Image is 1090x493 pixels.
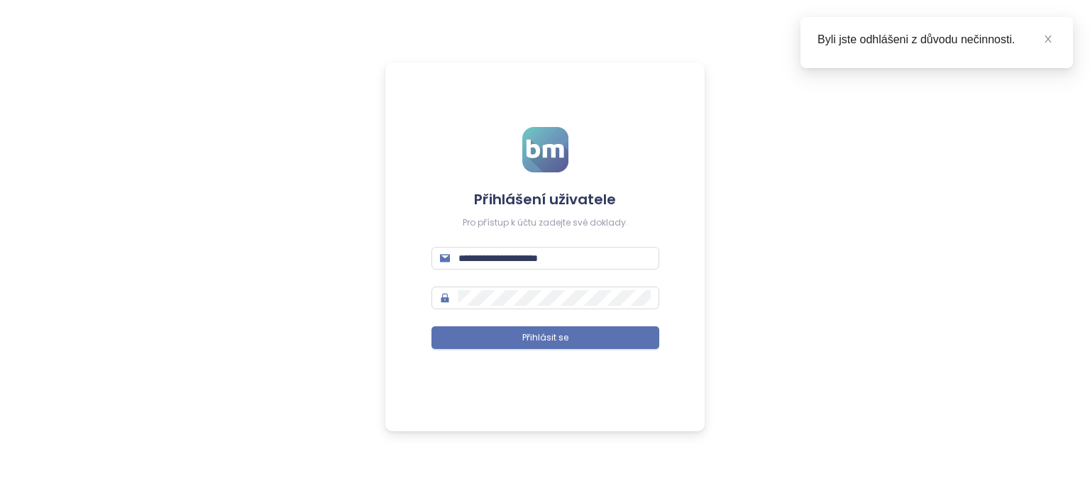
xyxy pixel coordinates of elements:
font: Přihlásit se [522,331,568,343]
font: Přihlášení uživatele [474,189,616,209]
font: Byli jste odhlášeni z důvodu nečinnosti. [817,33,1015,45]
span: pošta [440,253,450,263]
font: Pro přístup k účtu zadejte své doklady. [463,216,628,228]
span: zámek [440,293,450,303]
span: blízko [1043,34,1053,44]
button: Přihlásit se [431,326,659,349]
img: logo [522,127,568,172]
